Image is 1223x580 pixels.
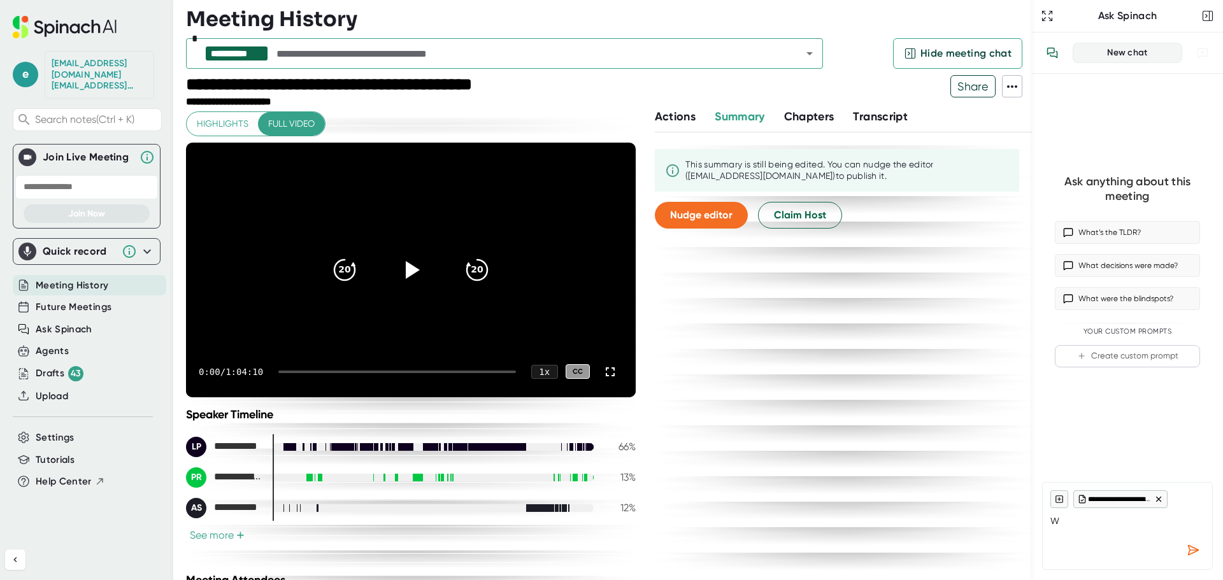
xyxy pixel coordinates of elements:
button: Upload [36,389,68,404]
button: See more+ [186,528,248,542]
button: Summary [715,108,764,125]
div: 13 % [604,471,636,483]
div: Join Live Meeting [43,151,133,164]
button: Highlights [187,112,259,136]
button: Create custom prompt [1055,345,1200,367]
div: CC [566,364,590,379]
span: Search notes (Ctrl + K) [35,113,158,125]
span: Summary [715,110,764,124]
div: Lori Plants [186,437,262,457]
button: Agents [36,344,69,358]
span: Highlights [197,116,248,132]
div: 43 [68,366,83,381]
div: Anna Strejc [186,498,262,518]
div: Send message [1182,539,1205,562]
button: Join Now [24,204,150,223]
button: Chapters [784,108,834,125]
button: Close conversation sidebar [1199,7,1217,25]
span: Full video [268,116,315,132]
div: LP [186,437,206,457]
div: New chat [1081,47,1174,59]
button: Transcript [853,108,908,125]
div: Ask anything about this meeting [1055,174,1200,203]
span: Hide meeting chat [920,46,1012,61]
button: Future Meetings [36,300,111,315]
button: Collapse sidebar [5,549,25,570]
div: Quick record [18,239,155,264]
button: Help Center [36,474,105,489]
div: Patrick Roger-Gordon [186,467,262,488]
div: Drafts [36,366,83,381]
div: 12 % [604,502,636,514]
span: Transcript [853,110,908,124]
div: edotson@starrez.com edotson@starrez.com [52,58,147,92]
button: Meeting History [36,278,108,293]
button: Hide meeting chat [893,38,1022,69]
div: AS [186,498,206,518]
span: Chapters [784,110,834,124]
span: e [13,62,38,87]
button: Nudge editor [655,202,748,229]
button: Open [801,45,819,62]
div: 0:00 / 1:04:10 [199,367,263,377]
span: Actions [655,110,696,124]
button: Claim Host [758,202,842,229]
button: Full video [258,112,325,136]
div: 1 x [531,365,558,379]
button: What’s the TLDR? [1055,221,1200,244]
div: PR [186,467,206,488]
span: Nudge editor [670,209,733,221]
div: Quick record [43,245,115,258]
div: 66 % [604,441,636,453]
button: Tutorials [36,453,75,467]
button: Expand to Ask Spinach page [1038,7,1056,25]
button: Ask Spinach [36,322,92,337]
span: Join Now [68,208,105,219]
button: What were the blindspots? [1055,287,1200,310]
div: This summary is still being edited. You can nudge the editor ([EMAIL_ADDRESS][DOMAIN_NAME]) to pu... [685,159,1009,181]
div: Your Custom Prompts [1055,327,1200,336]
img: Join Live Meeting [21,151,34,164]
span: Claim Host [774,208,826,223]
button: Actions [655,108,696,125]
button: Share [950,75,996,97]
div: Speaker Timeline [186,407,636,421]
div: Join Live MeetingJoin Live Meeting [18,145,155,170]
span: + [236,530,245,541]
button: What decisions were made? [1055,254,1200,277]
textarea: W [1050,508,1205,539]
h3: Meeting History [186,7,357,31]
span: Help Center [36,474,92,489]
span: Share [951,75,995,97]
button: Drafts 43 [36,366,83,381]
button: Settings [36,430,75,445]
div: Ask Spinach [1056,10,1199,22]
button: View conversation history [1040,40,1065,66]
